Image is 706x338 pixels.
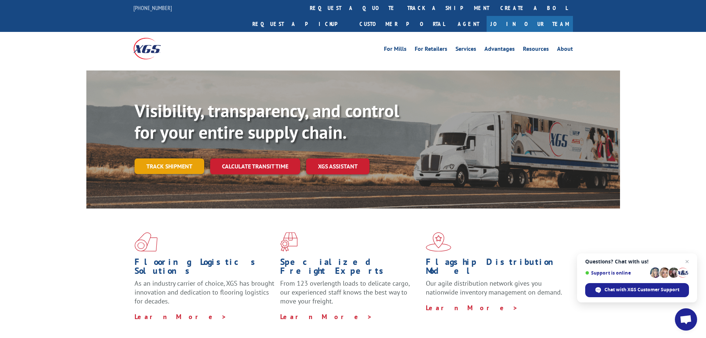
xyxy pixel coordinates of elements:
a: Services [455,46,476,54]
div: Open chat [675,308,697,331]
span: Close chat [683,257,692,266]
a: Learn More > [135,312,227,321]
b: Visibility, transparency, and control for your entire supply chain. [135,99,399,144]
p: From 123 overlength loads to delicate cargo, our experienced staff knows the best way to move you... [280,279,420,312]
a: For Retailers [415,46,447,54]
a: Learn More > [280,312,372,321]
a: Learn More > [426,303,518,312]
a: About [557,46,573,54]
a: Agent [450,16,487,32]
a: [PHONE_NUMBER] [133,4,172,12]
span: Chat with XGS Customer Support [604,286,679,293]
img: xgs-icon-focused-on-flooring-red [280,232,298,252]
a: XGS ASSISTANT [306,158,369,174]
a: Customer Portal [354,16,450,32]
span: Questions? Chat with us! [585,259,689,265]
span: Support is online [585,270,647,276]
h1: Flagship Distribution Model [426,257,566,279]
img: xgs-icon-flagship-distribution-model-red [426,232,451,252]
a: Calculate transit time [210,158,300,174]
a: Resources [523,46,549,54]
a: Advantages [484,46,515,54]
span: As an industry carrier of choice, XGS has brought innovation and dedication to flooring logistics... [135,279,274,305]
a: For Mills [384,46,407,54]
div: Chat with XGS Customer Support [585,283,689,297]
a: Join Our Team [487,16,573,32]
a: Request a pickup [247,16,354,32]
h1: Flooring Logistics Solutions [135,257,275,279]
a: Track shipment [135,158,204,174]
h1: Specialized Freight Experts [280,257,420,279]
img: xgs-icon-total-supply-chain-intelligence-red [135,232,158,252]
span: Our agile distribution network gives you nationwide inventory management on demand. [426,279,562,296]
